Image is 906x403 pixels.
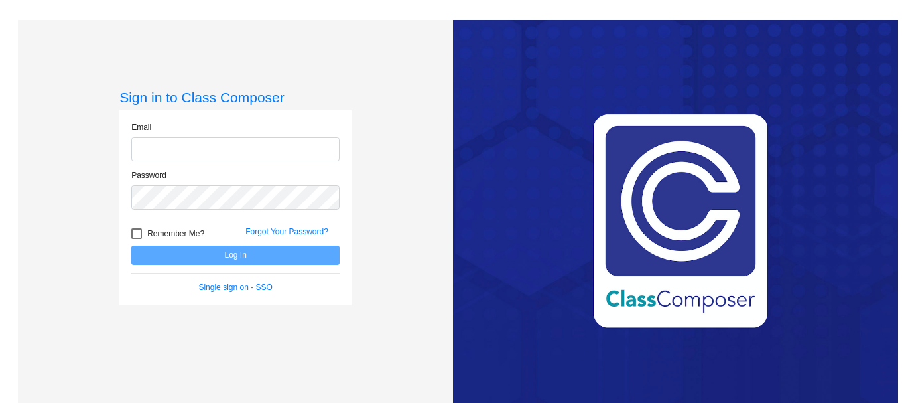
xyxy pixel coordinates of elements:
[131,169,166,181] label: Password
[245,227,328,236] a: Forgot Your Password?
[119,89,352,106] h3: Sign in to Class Composer
[131,246,340,265] button: Log In
[198,283,272,292] a: Single sign on - SSO
[147,226,204,242] span: Remember Me?
[131,121,151,133] label: Email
